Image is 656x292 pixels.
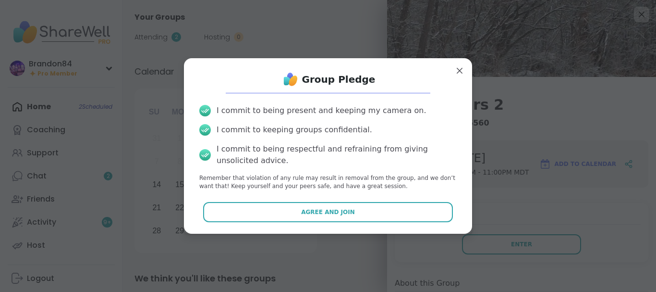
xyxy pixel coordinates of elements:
div: I commit to being respectful and refraining from giving unsolicited advice. [217,143,457,166]
h1: Group Pledge [302,73,376,86]
div: I commit to keeping groups confidential. [217,124,372,136]
div: I commit to being present and keeping my camera on. [217,105,426,116]
span: Agree and Join [301,208,355,216]
p: Remember that violation of any rule may result in removal from the group, and we don’t want that!... [199,174,457,190]
button: Agree and Join [203,202,453,222]
img: ShareWell Logo [281,70,300,89]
